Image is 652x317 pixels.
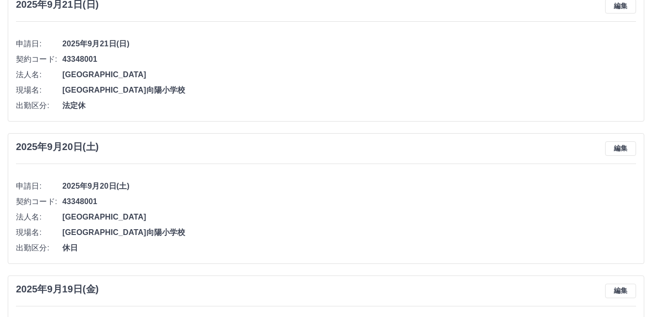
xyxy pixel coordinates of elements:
span: 2025年9月21日(日) [62,38,636,50]
span: [GEOGRAPHIC_DATA] [62,211,636,223]
span: 休日 [62,242,636,254]
span: 出勤区分: [16,242,62,254]
span: 申請日: [16,38,62,50]
span: 現場名: [16,84,62,96]
h3: 2025年9月20日(土) [16,141,99,152]
h3: 2025年9月19日(金) [16,284,99,295]
span: 法人名: [16,69,62,81]
span: 契約コード: [16,54,62,65]
span: 法定休 [62,100,636,111]
span: [GEOGRAPHIC_DATA] [62,69,636,81]
button: 編集 [605,284,636,298]
span: [GEOGRAPHIC_DATA]向陽小学校 [62,84,636,96]
span: 43348001 [62,54,636,65]
span: 出勤区分: [16,100,62,111]
span: 法人名: [16,211,62,223]
span: 契約コード: [16,196,62,207]
span: 現場名: [16,227,62,238]
span: [GEOGRAPHIC_DATA]向陽小学校 [62,227,636,238]
span: 43348001 [62,196,636,207]
span: 申請日: [16,180,62,192]
button: 編集 [605,141,636,156]
span: 2025年9月20日(土) [62,180,636,192]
